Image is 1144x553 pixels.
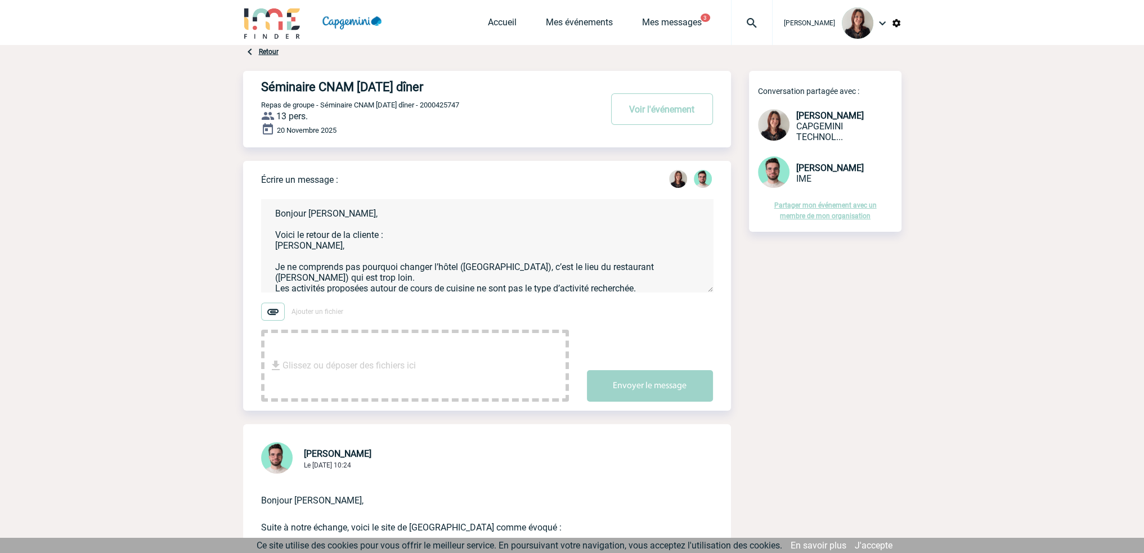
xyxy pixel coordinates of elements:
span: [PERSON_NAME] [796,163,864,173]
span: Ce site utilise des cookies pour vous offrir le meilleur service. En poursuivant votre navigation... [257,540,782,551]
span: Repas de groupe - Séminaire CNAM [DATE] dîner - 2000425747 [261,101,459,109]
h4: Séminaire CNAM [DATE] dîner [261,80,568,94]
span: CAPGEMINI TECHNOLOGY SERVICES [796,121,843,142]
img: 121547-2.png [694,170,712,188]
img: 121547-2.png [758,156,789,188]
button: Envoyer le message [587,370,713,402]
div: Roxane MAZET [669,170,687,190]
span: 20 Novembre 2025 [277,126,337,134]
img: 102169-1.jpg [842,7,873,39]
img: 121547-2.png [261,442,293,474]
a: Mes messages [642,17,702,33]
span: Glissez ou déposer des fichiers ici [282,338,416,394]
img: IME-Finder [243,7,302,39]
span: [PERSON_NAME] [796,110,864,121]
p: Conversation partagée avec : [758,87,901,96]
img: 102169-1.jpg [758,109,789,141]
span: IME [796,173,811,184]
a: Partager mon événement avec un membre de mon organisation [774,201,877,220]
a: Accueil [488,17,517,33]
img: file_download.svg [269,359,282,372]
button: Voir l'événement [611,93,713,125]
a: En savoir plus [791,540,846,551]
span: Le [DATE] 10:24 [304,461,351,469]
a: Mes événements [546,17,613,33]
span: [PERSON_NAME] [784,19,835,27]
span: Ajouter un fichier [291,308,343,316]
div: Benjamin ROLAND [694,170,712,190]
a: J'accepte [855,540,892,551]
img: 102169-1.jpg [669,170,687,188]
p: Écrire un message : [261,174,338,185]
a: Retour [259,48,279,56]
span: 13 pers. [276,111,308,122]
span: [PERSON_NAME] [304,448,371,459]
button: 3 [701,14,710,22]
